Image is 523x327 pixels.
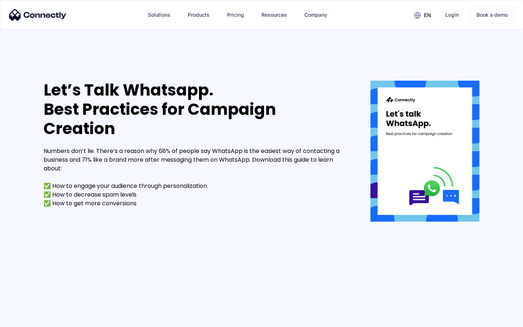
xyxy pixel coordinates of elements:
div: Pricing [227,10,244,20]
ul: Language list [15,314,44,324]
aside: Language selected: English [7,314,44,324]
a: Pricing [221,6,250,24]
div: Login [445,10,459,20]
div: Solutions [148,10,170,20]
div: Company [304,10,327,20]
img: Connectly Logo [9,9,66,21]
div: Numbers don’t lie. There’s a reason why 68% of people say WhatsApp is the easiest way of contacti... [44,147,349,208]
div: Resources [261,10,287,20]
div: en [424,10,431,20]
a: Login [439,6,465,24]
div: Let’s Talk Whatsapp. Best Practices for Campaign Creation [44,81,349,138]
a: Book a demo [470,7,514,23]
div: Products [188,10,210,20]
